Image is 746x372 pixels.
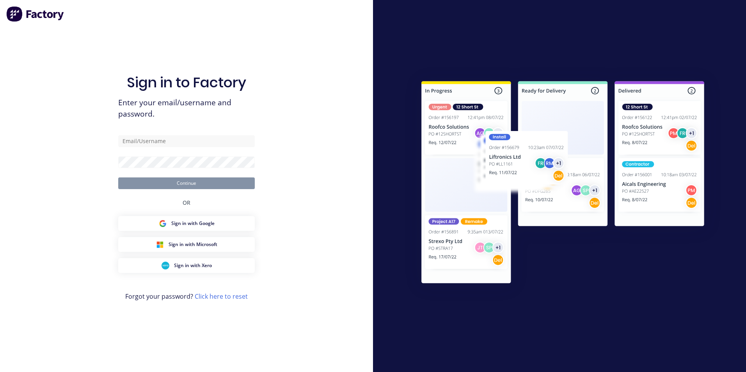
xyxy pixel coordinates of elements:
span: Sign in with Microsoft [169,241,217,248]
button: Continue [118,177,255,189]
img: Microsoft Sign in [156,241,164,248]
img: Google Sign in [159,220,167,227]
img: Xero Sign in [162,262,169,269]
h1: Sign in to Factory [127,74,246,91]
span: Sign in with Google [171,220,215,227]
img: Factory [6,6,65,22]
a: Click here to reset [195,292,248,301]
span: Enter your email/username and password. [118,97,255,120]
button: Google Sign inSign in with Google [118,216,255,231]
button: Xero Sign inSign in with Xero [118,258,255,273]
img: Sign in [404,66,721,302]
div: OR [183,189,190,216]
span: Forgot your password? [125,292,248,301]
input: Email/Username [118,135,255,147]
button: Microsoft Sign inSign in with Microsoft [118,237,255,252]
span: Sign in with Xero [174,262,212,269]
